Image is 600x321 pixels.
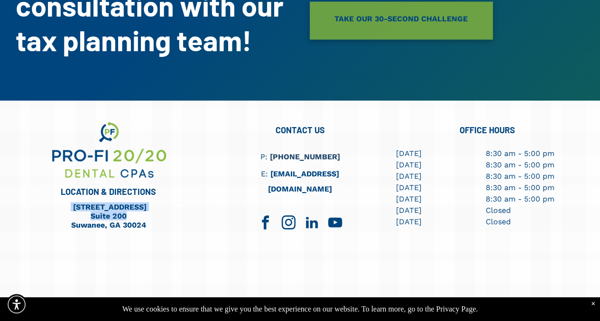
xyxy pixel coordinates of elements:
[269,152,340,161] a: [PHONE_NUMBER]
[6,294,27,315] div: Accessibility Menu
[485,217,510,226] span: Closed
[73,202,147,211] a: [STREET_ADDRESS]
[485,160,554,169] span: 8:30 am - 5:00 pm
[310,1,493,39] a: TAKE OUR 30-SECOND CHALLENGE
[485,205,510,214] span: Closed
[50,119,167,181] img: We are your dental business support consultants
[485,183,554,192] span: 8:30 am - 5:00 pm
[61,186,156,196] span: LOCATION & DIRECTIONS
[591,300,595,308] div: Dismiss notification
[485,171,554,180] span: 8:30 am - 5:00 pm
[71,220,146,229] a: Suwanee, GA 30024
[255,212,276,235] a: facebook
[268,169,339,193] a: [EMAIL_ADDRESS][DOMAIN_NAME]
[260,152,267,161] span: P:
[396,205,422,214] span: [DATE]
[301,212,322,235] a: linkedin
[396,171,422,180] span: [DATE]
[278,212,299,235] a: instagram
[396,194,422,203] span: [DATE]
[334,8,468,29] span: TAKE OUR 30-SECOND CHALLENGE
[396,160,422,169] span: [DATE]
[91,211,127,220] a: Suite 200
[485,194,554,203] span: 8:30 am - 5:00 pm
[275,124,324,135] span: CONTACT US
[396,148,422,157] span: [DATE]
[485,148,554,157] span: 8:30 am - 5:00 pm
[396,183,422,192] span: [DATE]
[460,124,515,135] span: OFFICE HOURS
[324,212,345,235] a: youtube
[396,217,422,226] span: [DATE]
[261,169,268,178] span: E:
